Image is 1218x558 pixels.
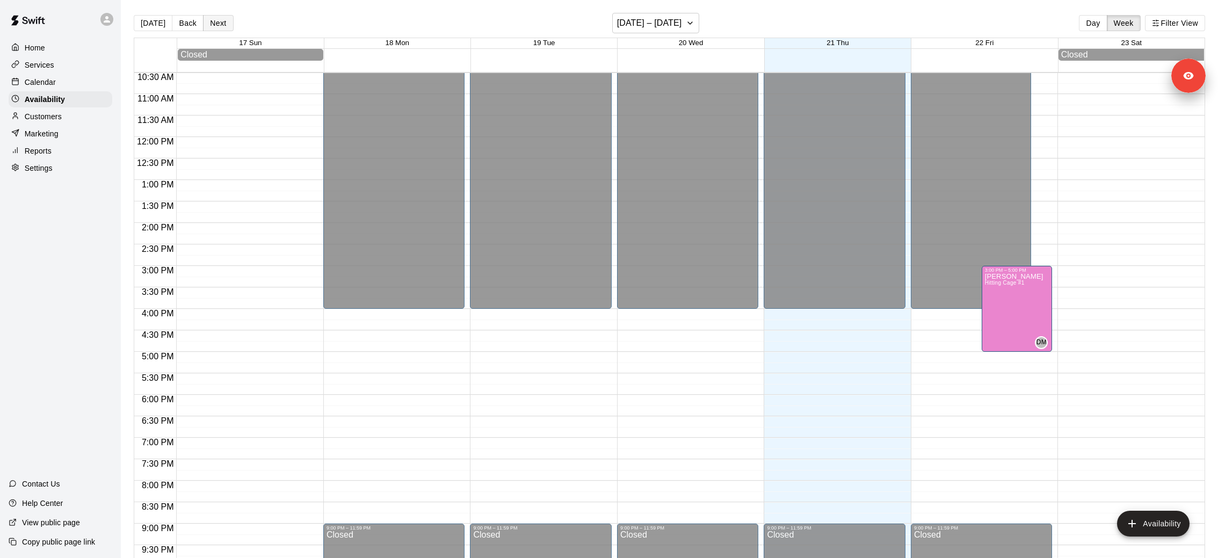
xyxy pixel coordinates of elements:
span: 2:00 PM [139,223,177,232]
a: Marketing [9,126,112,142]
button: 18 Mon [386,39,409,47]
div: 3:00 PM – 5:00 PM [985,267,1049,273]
span: 7:00 PM [139,438,177,447]
button: 21 Thu [827,39,849,47]
span: 9:30 PM [139,545,177,554]
span: DM [1036,337,1047,348]
span: 12:00 PM [134,137,176,146]
p: Reports [25,146,52,156]
button: Filter View [1145,15,1205,31]
a: Availability [9,91,112,107]
button: Back [172,15,204,31]
span: 6:00 PM [139,395,177,404]
span: 4:30 PM [139,330,177,339]
h6: [DATE] – [DATE] [617,16,682,31]
button: 19 Tue [533,39,555,47]
a: Home [9,40,112,56]
button: 22 Fri [975,39,994,47]
p: Calendar [25,77,56,88]
p: Help Center [22,498,63,509]
a: Reports [9,143,112,159]
a: Services [9,57,112,73]
span: 11:30 AM [135,115,177,125]
div: Closed [1061,50,1201,60]
p: Contact Us [22,479,60,489]
span: 2:30 PM [139,244,177,253]
p: View public page [22,517,80,528]
span: 8:30 PM [139,502,177,511]
a: Customers [9,108,112,125]
span: 12:30 PM [134,158,176,168]
p: Home [25,42,45,53]
div: 9:00 PM – 11:59 PM [767,525,902,531]
div: 9:00 PM – 11:59 PM [327,525,462,531]
div: Closed [180,50,321,60]
div: 3:00 PM – 5:00 PM: Available [982,266,1053,352]
span: 8:00 PM [139,481,177,490]
span: 1:00 PM [139,180,177,189]
p: Customers [25,111,62,122]
p: Marketing [25,128,59,139]
button: [DATE] [134,15,172,31]
button: 23 Sat [1121,39,1142,47]
div: 9:00 PM – 11:59 PM [914,525,1049,531]
button: 20 Wed [679,39,704,47]
span: 11:00 AM [135,94,177,103]
span: 5:00 PM [139,352,177,361]
span: 4:00 PM [139,309,177,318]
button: Day [1079,15,1107,31]
button: add [1117,511,1190,537]
button: [DATE] – [DATE] [612,13,700,33]
span: 7:30 PM [139,459,177,468]
p: Availability [25,94,65,105]
span: Hitting Cage #1 [985,280,1025,286]
div: David Martinez [1035,336,1048,349]
span: 3:30 PM [139,287,177,296]
span: 3:00 PM [139,266,177,275]
a: Calendar [9,74,112,90]
div: 9:00 PM – 11:59 PM [620,525,756,531]
button: 17 Sun [239,39,262,47]
p: Services [25,60,54,70]
p: Copy public page link [22,537,95,547]
span: 5:30 PM [139,373,177,382]
a: Settings [9,160,112,176]
button: Next [203,15,233,31]
span: 1:30 PM [139,201,177,211]
span: 6:30 PM [139,416,177,425]
button: Week [1107,15,1141,31]
div: 9:00 PM – 11:59 PM [473,525,608,531]
p: Settings [25,163,53,173]
span: 9:00 PM [139,524,177,533]
span: 10:30 AM [135,73,177,82]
